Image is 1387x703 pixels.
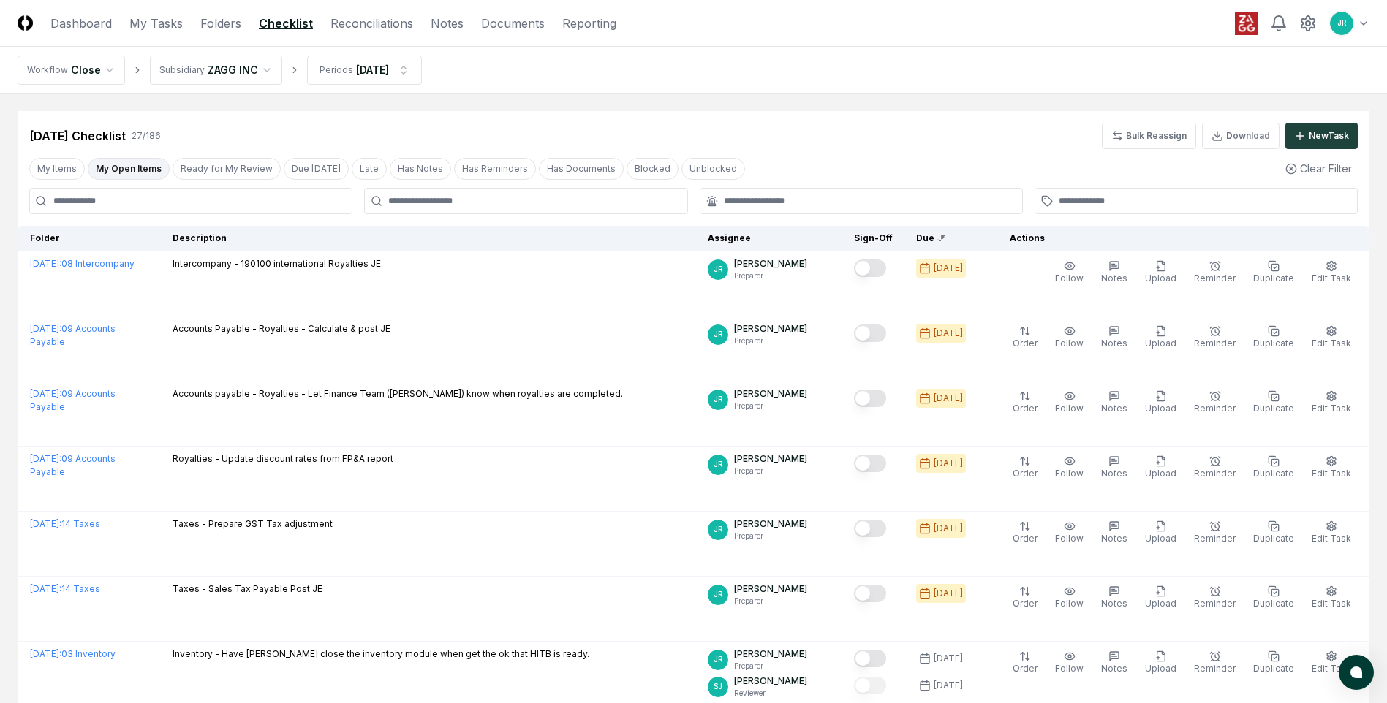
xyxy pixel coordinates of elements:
span: [DATE] : [30,648,61,659]
button: Has Reminders [454,158,536,180]
span: Follow [1055,403,1084,414]
p: [PERSON_NAME] [734,387,807,400]
button: Order [1010,322,1040,353]
span: Order [1013,598,1038,609]
th: Assignee [696,226,842,251]
button: Bulk Reassign [1102,123,1196,149]
button: Follow [1052,517,1086,548]
div: [DATE] [934,457,963,470]
p: Intercompany - 190100 international Royalties JE [173,257,381,270]
span: [DATE] : [30,323,61,334]
button: Follow [1052,647,1086,678]
div: [DATE] [934,587,963,600]
p: Inventory - Have [PERSON_NAME] close the inventory module when get the ok that HITB is ready. [173,647,589,661]
span: Duplicate [1253,403,1294,414]
span: [DATE] : [30,388,61,399]
button: Blocked [627,158,679,180]
button: Follow [1052,387,1086,418]
span: Edit Task [1312,468,1351,479]
button: Edit Task [1309,452,1354,483]
button: Mark complete [854,650,886,667]
a: Reconciliations [330,15,413,32]
span: [DATE] : [30,583,61,594]
p: [PERSON_NAME] [734,647,807,661]
a: [DATE]:09 Accounts Payable [30,323,116,347]
button: atlas-launcher [1339,655,1374,690]
button: Upload [1142,647,1179,678]
button: Edit Task [1309,647,1354,678]
a: [DATE]:09 Accounts Payable [30,388,116,412]
div: Periods [320,64,353,77]
span: JR [714,524,723,535]
button: Duplicate [1250,582,1297,613]
span: Follow [1055,598,1084,609]
span: Upload [1145,273,1176,284]
span: Edit Task [1312,533,1351,544]
button: Download [1202,123,1280,149]
button: Duplicate [1250,517,1297,548]
button: Mark complete [854,389,886,407]
button: My Open Items [88,158,170,180]
span: Order [1013,533,1038,544]
a: Documents [481,15,545,32]
button: Mark complete [854,520,886,537]
span: Reminder [1194,403,1236,414]
button: Has Notes [390,158,451,180]
span: Edit Task [1312,663,1351,674]
div: Workflow [27,64,68,77]
button: Notes [1098,322,1130,353]
button: Upload [1142,517,1179,548]
button: Order [1010,387,1040,418]
th: Folder [18,226,162,251]
span: SJ [714,681,722,692]
p: Preparer [734,335,807,346]
span: Duplicate [1253,468,1294,479]
span: Notes [1101,403,1127,414]
button: Upload [1142,387,1179,418]
span: Notes [1101,468,1127,479]
div: [DATE] [934,522,963,535]
span: JR [714,394,723,405]
button: Reminder [1191,322,1239,353]
button: Ready for My Review [173,158,281,180]
span: [DATE] : [30,258,61,269]
button: Unblocked [681,158,745,180]
p: Reviewer [734,688,807,699]
a: Checklist [259,15,313,32]
img: Logo [18,15,33,31]
p: Taxes - Sales Tax Payable Post JE [173,582,322,596]
a: [DATE]:03 Inventory [30,648,116,659]
button: Reminder [1191,257,1239,288]
span: Order [1013,403,1038,414]
a: Folders [200,15,241,32]
button: Edit Task [1309,322,1354,353]
button: Upload [1142,257,1179,288]
button: JR [1329,10,1355,37]
p: Royalties - Update discount rates from FP&A report [173,452,393,465]
button: Order [1010,582,1040,613]
span: Duplicate [1253,663,1294,674]
button: Mark complete [854,455,886,472]
div: New Task [1309,129,1349,142]
span: [DATE] : [30,453,61,464]
button: Periods[DATE] [307,56,422,85]
span: Duplicate [1253,598,1294,609]
button: Edit Task [1309,257,1354,288]
span: Edit Task [1312,598,1351,609]
th: Sign-Off [842,226,904,251]
span: [DATE] : [30,518,61,529]
button: Edit Task [1309,582,1354,613]
div: 27 / 186 [132,129,161,142]
button: NewTask [1285,123,1358,149]
nav: breadcrumb [18,56,422,85]
span: JR [714,459,723,470]
button: Follow [1052,257,1086,288]
span: Order [1013,338,1038,349]
span: JR [1337,18,1347,28]
span: Notes [1101,598,1127,609]
span: Upload [1145,468,1176,479]
p: [PERSON_NAME] [734,322,807,335]
div: [DATE] [934,262,963,275]
button: Notes [1098,452,1130,483]
button: Reminder [1191,387,1239,418]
